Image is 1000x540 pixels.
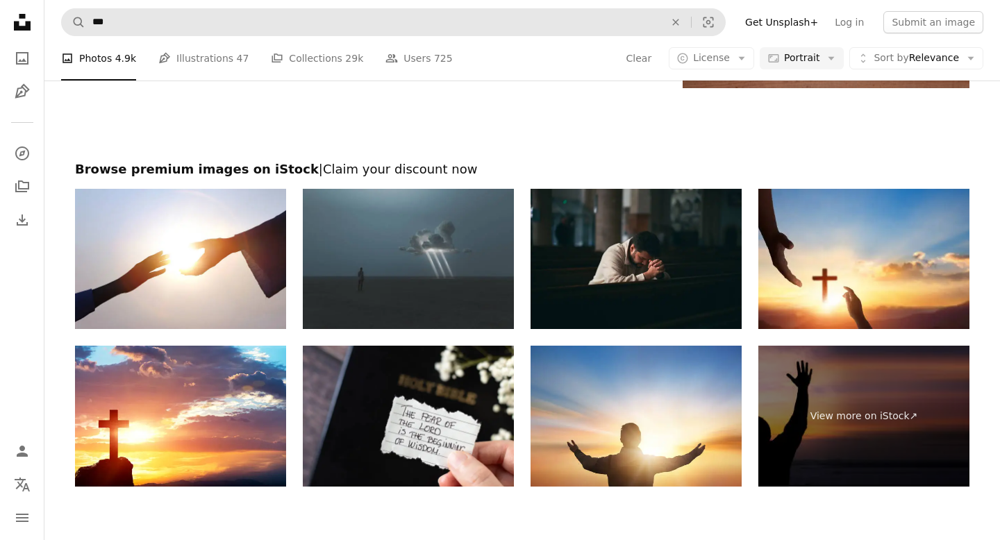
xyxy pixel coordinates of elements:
[531,189,742,330] img: Young man sitting on the pews of the dark church, profile portrait in a religious interior
[531,346,742,487] img: christian realize pray freedom worship praise god
[8,206,36,234] a: Download History
[784,51,819,65] span: Portrait
[75,161,969,178] h2: Browse premium images on iStock
[75,346,286,487] img: Religious cross on the hill at sunset
[737,11,826,33] a: Get Unsplash+
[693,52,730,63] span: License
[8,78,36,106] a: Illustrations
[8,437,36,465] a: Log in / Sign up
[758,189,969,330] img: god helping hand concept and international day of peace
[8,504,36,532] button: Menu
[760,47,844,69] button: Portrait
[874,52,908,63] span: Sort by
[8,140,36,167] a: Explore
[271,36,363,81] a: Collections 29k
[8,471,36,498] button: Language
[303,189,514,330] img: Woman walking in surreal flat landscape with a storm cloud
[826,11,872,33] a: Log in
[385,36,452,81] a: Users 725
[75,189,286,330] img: Hand of salvation, Christian hand reaching out to the hand of Jesus Christ, bright sun silhouette
[434,51,453,66] span: 725
[669,47,754,69] button: License
[61,8,726,36] form: Find visuals sitewide
[626,47,653,69] button: Clear
[883,11,983,33] button: Submit an image
[319,162,478,176] span: | Claim your discount now
[345,51,363,66] span: 29k
[849,47,983,69] button: Sort byRelevance
[8,8,36,39] a: Home — Unsplash
[303,346,514,487] img: Fear of the LORD is the beginning of wisdom, handwritten Christian quote and holy bible book
[8,173,36,201] a: Collections
[8,44,36,72] a: Photos
[874,51,959,65] span: Relevance
[237,51,249,66] span: 47
[158,36,249,81] a: Illustrations 47
[62,9,85,35] button: Search Unsplash
[758,346,969,487] a: View more on iStock↗
[660,9,691,35] button: Clear
[692,9,725,35] button: Visual search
